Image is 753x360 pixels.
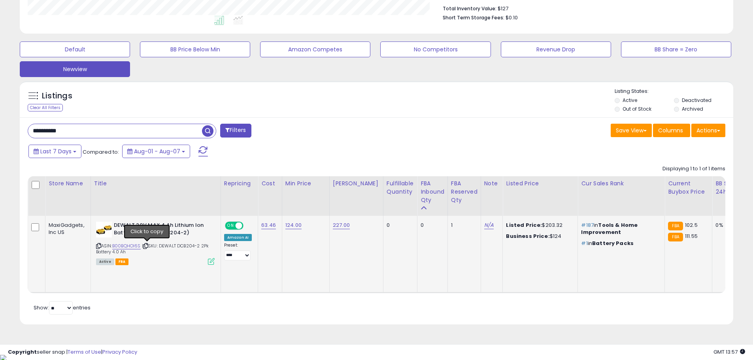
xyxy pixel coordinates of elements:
small: FBA [668,233,683,241]
span: 102.5 [685,221,698,229]
label: Out of Stock [623,106,651,112]
div: ASIN: [96,222,215,264]
button: Actions [691,124,725,137]
span: 2025-08-15 13:57 GMT [713,348,745,356]
div: Cost [261,179,279,188]
div: Displaying 1 to 1 of 1 items [662,165,725,173]
span: Battery Packs [592,239,634,247]
label: Deactivated [682,97,711,104]
small: FBA [668,222,683,230]
span: Show: entries [34,304,91,311]
div: Current Buybox Price [668,179,709,196]
button: Save View [611,124,652,137]
div: FBA Reserved Qty [451,179,477,204]
div: Preset: [224,243,252,260]
div: Listed Price [506,179,574,188]
button: Amazon Competes [260,41,370,57]
div: 0 [387,222,411,229]
button: Aug-01 - Aug-07 [122,145,190,158]
a: B00BQHOI6S [112,243,141,249]
div: Min Price [285,179,326,188]
div: Clear All Filters [28,104,63,111]
button: Default [20,41,130,57]
button: BB Share = Zero [621,41,731,57]
p: Listing States: [615,88,733,95]
span: Compared to: [83,148,119,156]
span: Columns [658,126,683,134]
div: Fulfillable Quantity [387,179,414,196]
button: BB Price Below Min [140,41,250,57]
div: 0% [715,222,742,229]
span: OFF [242,222,255,229]
b: Total Inventory Value: [443,5,496,12]
div: Title [94,179,217,188]
button: No Competitors [380,41,491,57]
button: Columns [653,124,690,137]
div: Amazon AI [224,234,252,241]
p: in [581,222,659,236]
b: Short Term Storage Fees: [443,14,504,21]
a: N/A [484,221,494,229]
a: Privacy Policy [102,348,137,356]
div: Store Name [49,179,87,188]
p: in [581,240,659,247]
label: Archived [682,106,703,112]
h5: Listings [42,90,72,102]
div: Note [484,179,500,188]
span: FBA [115,258,129,265]
label: Active [623,97,637,104]
button: Newview [20,61,130,77]
button: Last 7 Days [28,145,81,158]
div: 0 [421,222,442,229]
button: Filters [220,124,251,138]
div: Repricing [224,179,255,188]
span: Aug-01 - Aug-07 [134,147,180,155]
span: #187 [581,221,594,229]
strong: Copyright [8,348,37,356]
b: Listed Price: [506,221,542,229]
div: seller snap | | [8,349,137,356]
li: $127 [443,3,719,13]
span: Last 7 Days [40,147,72,155]
span: All listings currently available for purchase on Amazon [96,258,114,265]
div: 1 [451,222,475,229]
div: $124 [506,233,572,240]
div: [PERSON_NAME] [333,179,380,188]
b: Business Price: [506,232,549,240]
b: DEWALT 20V MAX 4 Ah Lithium Ion Battery 2-Pack (DCB204-2) [114,222,210,238]
span: | SKU: DEWALT DCB204-2 2Pk Battery 4.0 Ah [96,243,209,254]
span: 111.55 [685,232,698,240]
a: Terms of Use [68,348,101,356]
span: ON [226,222,236,229]
div: MaxiGadgets, Inc US [49,222,85,236]
div: FBA inbound Qty [421,179,444,204]
a: 124.00 [285,221,302,229]
img: 41npVUyfJ0L._SL40_.jpg [96,222,112,237]
span: $0.10 [506,14,518,21]
span: #1 [581,239,587,247]
div: Cur Sales Rank [581,179,661,188]
div: BB Share 24h. [715,179,744,196]
span: Tools & Home Improvement [581,221,638,236]
div: $203.32 [506,222,572,229]
a: 227.00 [333,221,350,229]
button: Revenue Drop [501,41,611,57]
a: 63.46 [261,221,276,229]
